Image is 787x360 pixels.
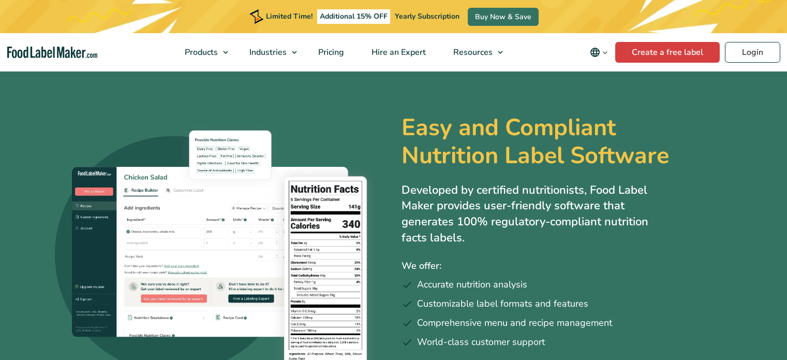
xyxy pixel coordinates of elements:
span: Products [182,47,219,58]
span: Additional 15% OFF [317,9,390,24]
a: Products [171,33,233,71]
span: Yearly Subscription [395,11,459,21]
span: Limited Time! [266,11,313,21]
a: Login [725,42,780,63]
span: Customizable label formats and features [417,297,588,311]
button: Change language [583,42,615,63]
p: We offer: [402,258,733,273]
span: Resources [450,47,494,58]
a: Pricing [305,33,355,71]
a: Resources [440,33,508,71]
h1: Easy and Compliant Nutrition Label Software [402,114,709,170]
a: Buy Now & Save [468,8,539,26]
span: Pricing [315,47,345,58]
a: Food Label Maker homepage [7,47,97,59]
span: Industries [246,47,288,58]
span: World-class customer support [417,335,545,349]
a: Industries [236,33,302,71]
span: Comprehensive menu and recipe management [417,316,612,330]
p: Developed by certified nutritionists, Food Label Maker provides user-friendly software that gener... [402,182,671,246]
span: Hire an Expert [368,47,427,58]
span: Accurate nutrition analysis [417,278,527,292]
a: Create a free label [615,42,720,63]
a: Hire an Expert [358,33,437,71]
